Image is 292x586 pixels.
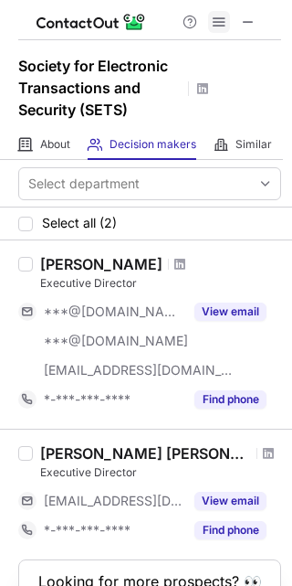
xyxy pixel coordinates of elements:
span: Similar [235,137,272,152]
div: Select department [28,175,140,193]
span: About [40,137,70,152]
div: Executive Director [40,464,281,481]
button: Reveal Button [194,303,266,321]
div: [PERSON_NAME] [PERSON_NAME] [40,444,251,463]
div: Executive Director [40,275,281,292]
span: [EMAIL_ADDRESS][DOMAIN_NAME] [44,493,183,509]
button: Reveal Button [194,492,266,510]
span: Select all (2) [42,216,117,230]
img: ContactOut v5.3.10 [36,11,146,33]
span: [EMAIL_ADDRESS][DOMAIN_NAME] [44,362,234,378]
button: Reveal Button [194,521,266,539]
span: Decision makers [109,137,196,152]
div: [PERSON_NAME] [40,255,162,273]
button: Reveal Button [194,390,266,409]
span: ***@[DOMAIN_NAME] [44,333,188,349]
h1: Society for Electronic Transactions and Security (SETS) [18,55,182,121]
span: ***@[DOMAIN_NAME] [44,304,183,320]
